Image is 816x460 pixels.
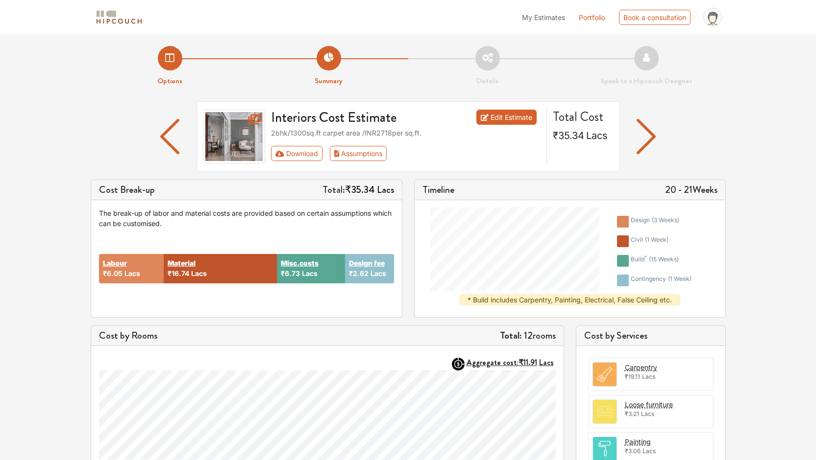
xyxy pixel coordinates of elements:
h5: 12 rooms [500,330,556,342]
a: Edit Estimate [476,110,537,125]
button: Labour [103,258,127,268]
span: ₹35.34 [553,130,584,141]
img: logo-horizontal.svg [95,9,144,26]
img: room.svg [593,363,617,386]
a: Portfolio [579,12,605,23]
strong: Aggregate cost: [467,357,554,368]
span: Lacs [302,269,318,277]
span: Lacs [643,447,656,455]
button: Carpentry [625,362,657,372]
span: ( 3 weeks ) [652,216,679,224]
span: Lacs [642,373,655,380]
span: ₹2.62 [349,269,369,277]
button: Misc.costs [281,258,319,268]
h5: Cost by Services [584,330,717,342]
strong: Speak to a Hipcouch Designer [600,75,692,86]
div: design [631,216,679,228]
strong: Summary [315,75,343,86]
span: ₹16.74 [168,269,189,277]
span: Lacs [641,410,654,417]
span: Lacs [124,269,140,277]
h5: 20 - 21 Weeks [665,184,717,196]
span: Lacs [191,269,207,277]
span: ( 15 weeks ) [649,255,679,263]
div: * Build includes Carpentry, Painting, Electrical, False Ceiling etc. [459,294,680,305]
img: AggregateIcon [452,358,465,370]
img: arrow left [160,119,179,154]
button: Aggregate cost:₹11.91Lacs [467,358,556,367]
span: ₹6.73 [281,269,300,277]
h5: Timeline [422,184,454,196]
span: Lacs [586,130,608,141]
div: Book a consultation [619,10,691,25]
button: Assumptions [330,146,387,161]
h5: Total: [322,184,394,196]
div: contingency [631,275,692,286]
span: Lacs [371,269,386,277]
span: ( 1 week ) [645,236,668,243]
span: ₹6.05 [103,269,123,277]
button: Loose furniture [625,399,673,410]
button: Painting [625,437,651,447]
img: arrow left [637,119,656,154]
button: Design fee [349,258,385,268]
img: gallery [203,110,266,163]
div: 2bhk / 1300 sq.ft carpet area /INR 2718 per sq.ft. [271,128,541,138]
span: ₹3.21 [625,410,639,417]
div: First group [271,146,395,161]
div: civil [631,235,668,247]
h5: Cost by Rooms [99,330,157,342]
strong: Total: [500,328,522,343]
span: ₹35.34 [345,183,375,197]
div: Toolbar with button groups [271,146,541,161]
img: room.svg [593,400,617,423]
span: ₹19.11 [625,373,640,380]
span: Lacs [377,183,394,197]
h4: Total Cost [553,110,612,124]
strong: Details [476,75,498,86]
span: ₹3.06 [625,447,641,455]
strong: Options [157,75,182,86]
button: Download [271,146,322,161]
span: ₹11.91 [519,357,537,368]
span: ( 1 week ) [668,275,692,282]
span: Lacs [539,357,554,368]
div: build [631,255,679,267]
span: My Estimates [522,13,565,22]
button: Material [168,258,196,268]
h5: Cost Break-up [99,184,155,196]
span: logo-horizontal.svg [95,6,144,28]
div: The break-up of labor and material costs are provided based on certain assumptions which can be c... [99,208,394,229]
h3: Interiors Cost Estimate [265,110,452,126]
